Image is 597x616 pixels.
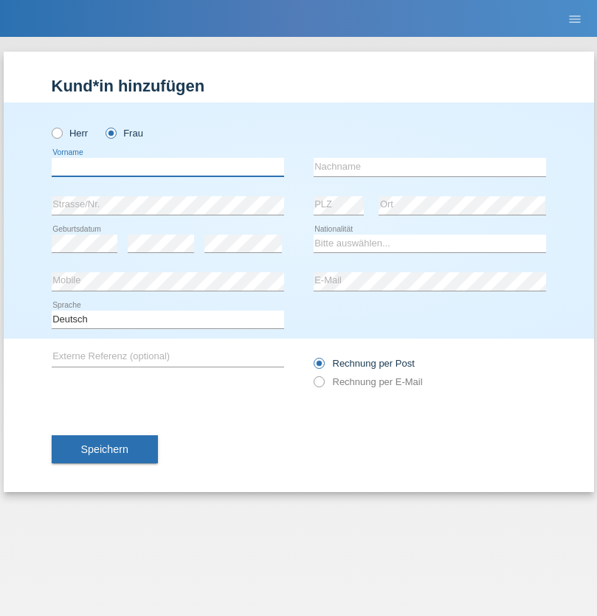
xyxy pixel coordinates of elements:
input: Herr [52,128,61,137]
input: Frau [106,128,115,137]
label: Rechnung per E-Mail [314,376,423,387]
button: Speichern [52,435,158,463]
h1: Kund*in hinzufügen [52,77,546,95]
span: Speichern [81,443,128,455]
i: menu [567,12,582,27]
label: Herr [52,128,89,139]
input: Rechnung per E-Mail [314,376,323,395]
input: Rechnung per Post [314,358,323,376]
label: Frau [106,128,143,139]
label: Rechnung per Post [314,358,415,369]
a: menu [560,14,590,23]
